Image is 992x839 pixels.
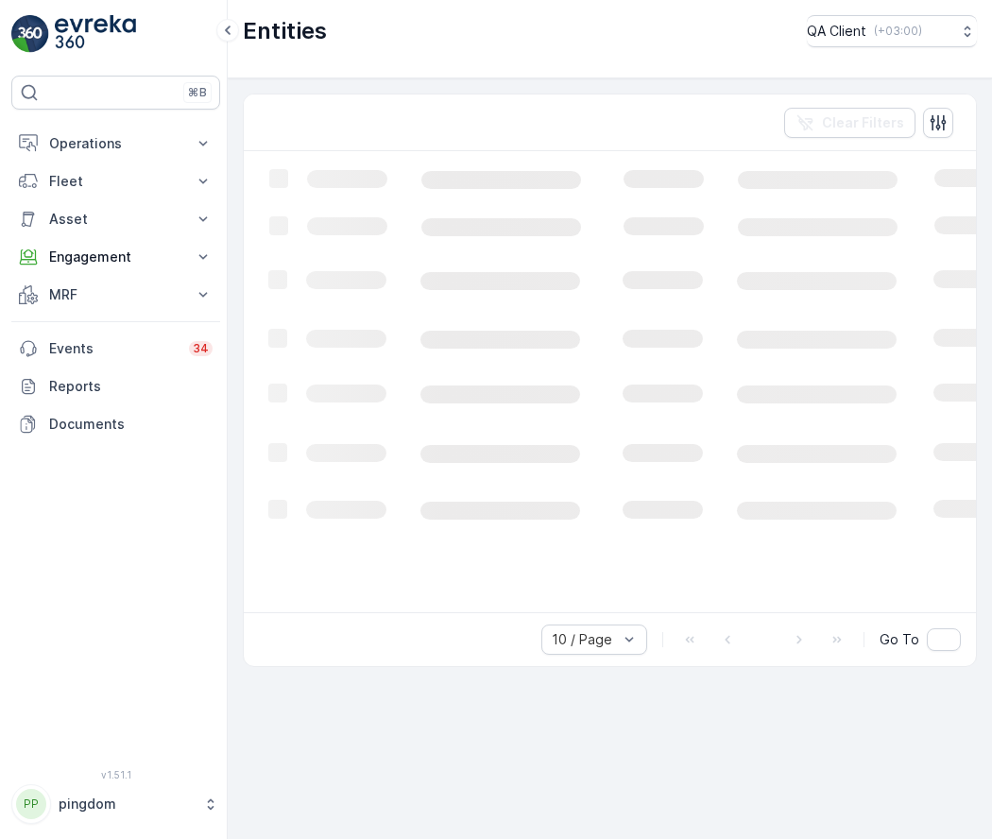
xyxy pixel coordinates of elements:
button: Clear Filters [784,108,915,138]
p: 34 [193,341,209,356]
p: Asset [49,210,182,229]
p: pingdom [59,795,194,813]
p: Documents [49,415,213,434]
button: Operations [11,125,220,163]
a: Documents [11,405,220,443]
p: Fleet [49,172,182,191]
button: Engagement [11,238,220,276]
button: Asset [11,200,220,238]
p: Reports [49,377,213,396]
p: ⌘B [188,85,207,100]
button: MRF [11,276,220,314]
img: logo_light-DOdMpM7g.png [55,15,136,53]
button: QA Client(+03:00) [807,15,977,47]
div: PP [16,789,46,819]
span: v 1.51.1 [11,769,220,780]
p: QA Client [807,22,866,41]
button: Fleet [11,163,220,200]
p: MRF [49,285,182,304]
a: Reports [11,368,220,405]
img: logo [11,15,49,53]
p: Clear Filters [822,113,904,132]
p: Entities [243,16,327,46]
p: Operations [49,134,182,153]
button: PPpingdom [11,784,220,824]
p: Events [49,339,178,358]
p: ( +03:00 ) [874,24,922,39]
span: Go To [880,630,919,649]
a: Events34 [11,330,220,368]
p: Engagement [49,248,182,266]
